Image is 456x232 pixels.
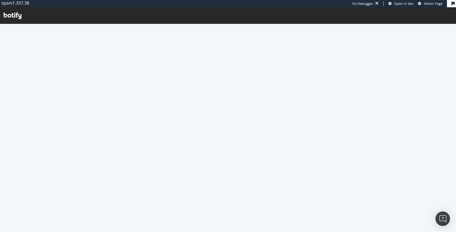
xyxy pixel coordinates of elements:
a: Admin Page [418,1,442,6]
div: Viz Debugger: [352,1,374,6]
div: Open Intercom Messenger [435,211,450,226]
a: Open in dev [388,1,413,6]
span: Admin Page [424,1,442,6]
span: Open in dev [394,1,413,6]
